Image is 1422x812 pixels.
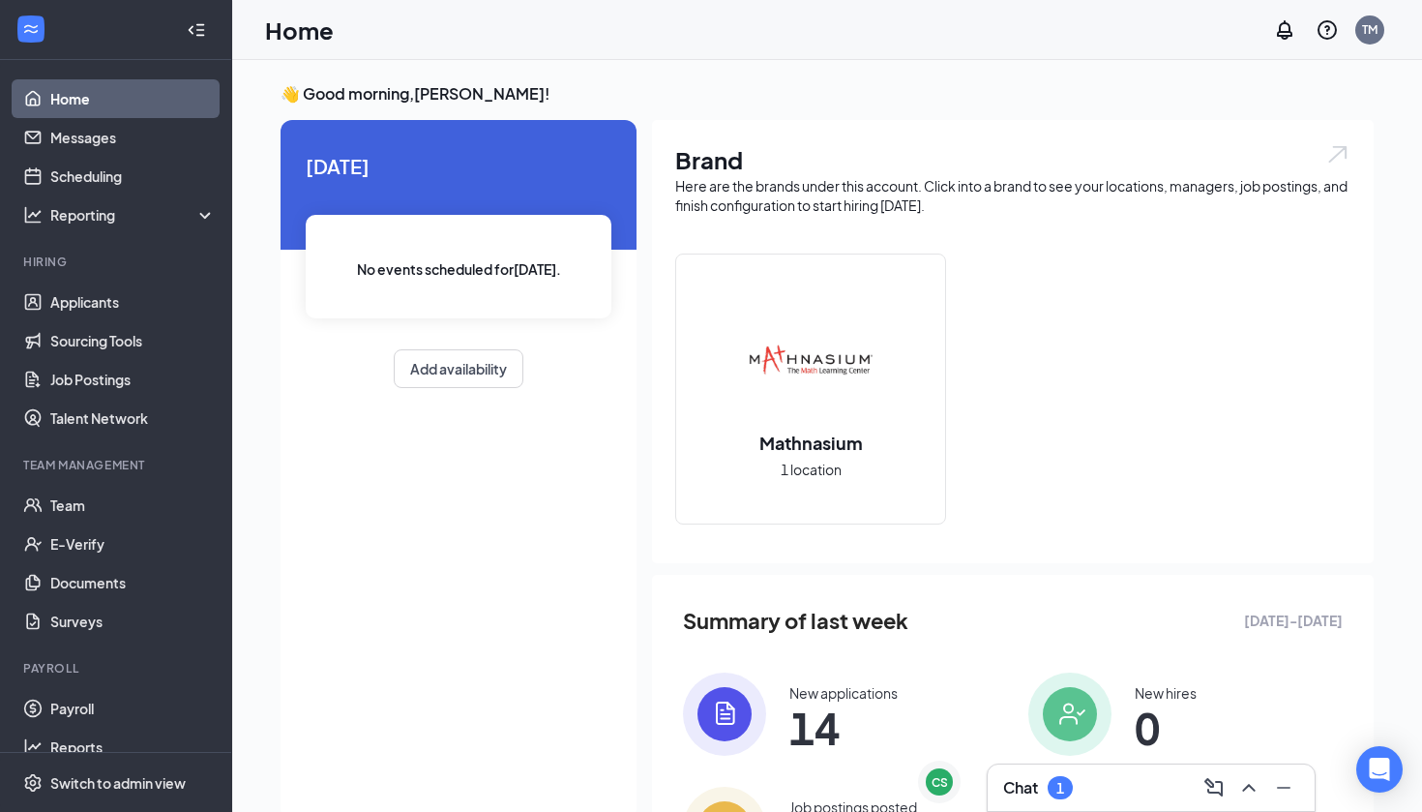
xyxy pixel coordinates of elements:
[23,205,43,225] svg: Analysis
[1233,772,1264,803] button: ChevronUp
[932,774,948,791] div: CS
[23,773,43,793] svg: Settings
[306,151,611,181] span: [DATE]
[357,258,561,280] span: No events scheduled for [DATE] .
[50,157,216,195] a: Scheduling
[50,283,216,321] a: Applicants
[50,525,216,563] a: E-Verify
[281,83,1374,105] h3: 👋 Good morning, [PERSON_NAME] !
[1356,746,1403,793] div: Open Intercom Messenger
[1056,780,1064,797] div: 1
[1135,683,1197,703] div: New hires
[50,205,217,225] div: Reporting
[50,118,216,157] a: Messages
[187,20,206,40] svg: Collapse
[265,14,334,46] h1: Home
[50,79,216,118] a: Home
[1202,776,1226,799] svg: ComposeMessage
[50,486,216,525] a: Team
[50,728,216,767] a: Reports
[1028,673,1111,756] img: icon
[1003,777,1038,798] h3: Chat
[1135,710,1197,745] span: 0
[50,773,186,793] div: Switch to admin view
[50,563,216,602] a: Documents
[1362,21,1378,38] div: TM
[50,360,216,399] a: Job Postings
[683,673,766,756] img: icon
[675,143,1350,176] h1: Brand
[1316,18,1339,42] svg: QuestionInfo
[23,660,212,677] div: Payroll
[23,254,212,270] div: Hiring
[1268,772,1299,803] button: Minimize
[789,683,898,703] div: New applications
[50,602,216,641] a: Surveys
[23,457,212,473] div: Team Management
[1273,18,1296,42] svg: Notifications
[50,689,216,728] a: Payroll
[740,431,882,455] h2: Mathnasium
[683,604,908,638] span: Summary of last week
[781,459,842,480] span: 1 location
[789,710,898,745] span: 14
[50,399,216,437] a: Talent Network
[50,321,216,360] a: Sourcing Tools
[675,176,1350,215] div: Here are the brands under this account. Click into a brand to see your locations, managers, job p...
[749,299,873,423] img: Mathnasium
[21,19,41,39] svg: WorkstreamLogo
[1325,143,1350,165] img: open.6027fd2a22e1237b5b06.svg
[1272,776,1295,799] svg: Minimize
[1244,610,1343,631] span: [DATE] - [DATE]
[394,349,523,388] button: Add availability
[1199,772,1229,803] button: ComposeMessage
[1237,776,1260,799] svg: ChevronUp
